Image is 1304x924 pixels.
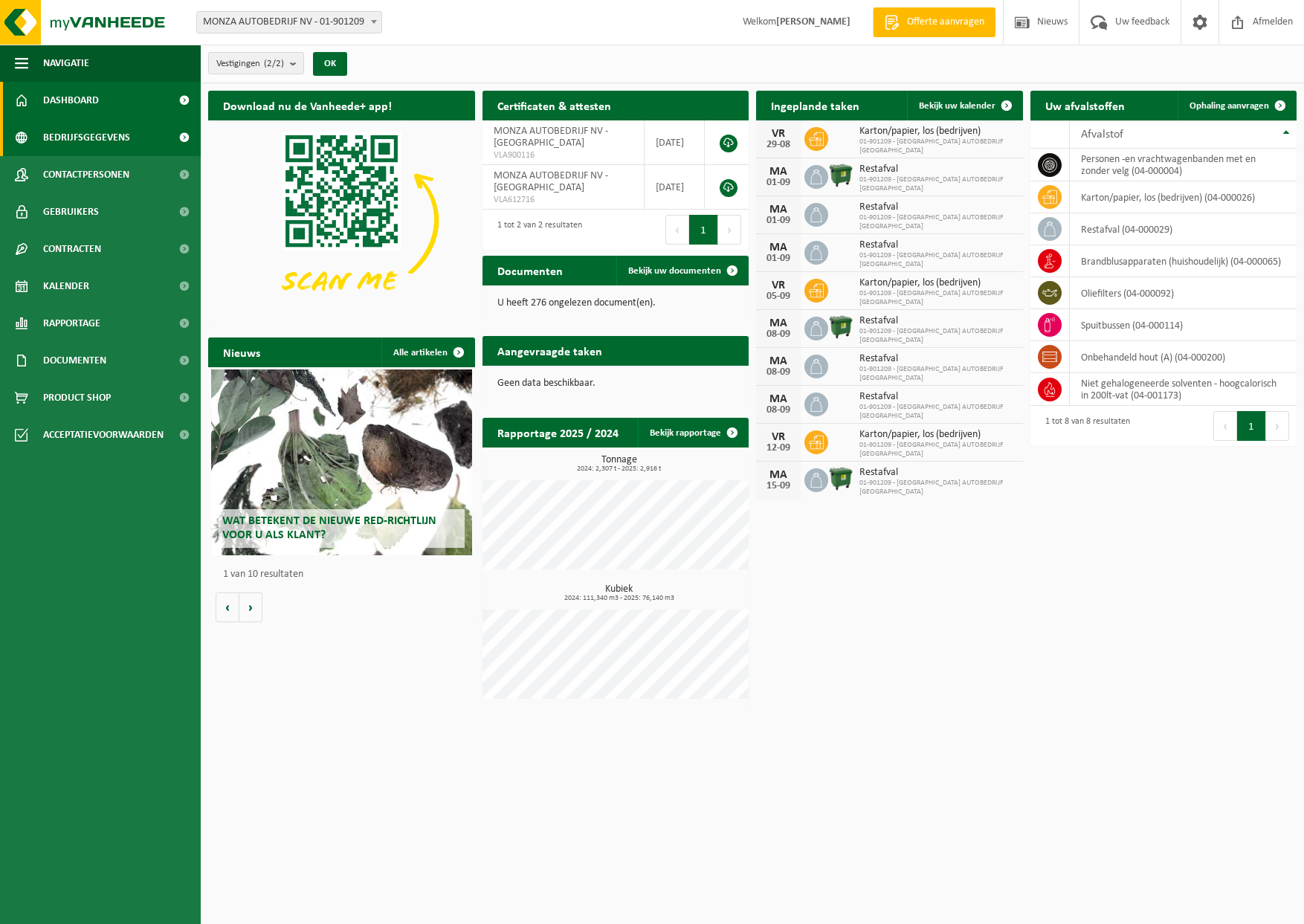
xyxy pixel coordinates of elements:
[1178,91,1295,120] a: Ophaling aanvragen
[828,314,853,340] img: WB-1100-HPE-GN-01
[43,230,101,268] span: Contracten
[1237,411,1266,441] button: 1
[764,367,793,378] div: 08-09
[764,280,793,291] div: VR
[43,193,99,230] span: Gebruikers
[764,469,793,481] div: MA
[1070,309,1297,341] td: spuitbussen (04-000114)
[208,52,304,74] button: Vestigingen(2/2)
[859,126,1016,138] span: Karton/papier, los (bedrijven)
[764,443,793,453] div: 12-09
[43,82,99,119] span: Dashboard
[1070,213,1297,245] td: restafval (04-000029)
[1030,91,1140,120] h2: Uw afvalstoffen
[665,215,689,245] button: Previous
[873,7,995,37] a: Offerte aanvragen
[216,592,239,622] button: Vorige
[43,119,130,156] span: Bedrijfsgegevens
[1070,341,1297,373] td: onbehandeld hout (A) (04-000200)
[764,166,793,178] div: MA
[381,337,474,367] a: Alle artikelen
[494,149,633,161] span: VLA900116
[222,515,436,541] span: Wat betekent de nieuwe RED-richtlijn voor u als klant?
[718,215,741,245] button: Next
[764,317,793,329] div: MA
[689,215,718,245] button: 1
[859,175,1016,193] span: 01-901209 - [GEOGRAPHIC_DATA] AUTOBEDRIJF [GEOGRAPHIC_DATA]
[764,140,793,150] div: 29-08
[43,416,164,453] span: Acceptatievoorwaarden
[313,52,347,76] button: OK
[645,120,705,165] td: [DATE]
[764,481,793,491] div: 15-09
[859,391,1016,403] span: Restafval
[859,403,1016,421] span: 01-901209 - [GEOGRAPHIC_DATA] AUTOBEDRIJF [GEOGRAPHIC_DATA]
[43,156,129,193] span: Contactpersonen
[482,336,617,365] h2: Aangevraagde taken
[764,128,793,140] div: VR
[859,365,1016,383] span: 01-901209 - [GEOGRAPHIC_DATA] AUTOBEDRIJF [GEOGRAPHIC_DATA]
[859,239,1016,251] span: Restafval
[764,242,793,253] div: MA
[490,213,582,246] div: 1 tot 2 van 2 resultaten
[628,266,721,276] span: Bekijk uw documenten
[859,327,1016,345] span: 01-901209 - [GEOGRAPHIC_DATA] AUTOBEDRIJF [GEOGRAPHIC_DATA]
[43,305,100,342] span: Rapportage
[497,298,735,308] p: U heeft 276 ongelezen document(en).
[239,592,262,622] button: Volgende
[907,91,1021,120] a: Bekijk uw kalender
[756,91,874,120] h2: Ingeplande taken
[482,91,626,120] h2: Certificaten & attesten
[828,163,853,188] img: WB-1100-HPE-GN-01
[919,101,995,111] span: Bekijk uw kalender
[859,315,1016,327] span: Restafval
[1266,411,1289,441] button: Next
[494,126,608,149] span: MONZA AUTOBEDRIJF NV - [GEOGRAPHIC_DATA]
[903,15,988,30] span: Offerte aanvragen
[196,11,382,33] span: MONZA AUTOBEDRIJF NV - 01-901209
[1038,410,1130,442] div: 1 tot 8 van 8 resultaten
[490,595,749,602] span: 2024: 111,340 m3 - 2025: 76,140 m3
[764,405,793,416] div: 08-09
[859,429,1016,441] span: Karton/papier, los (bedrijven)
[764,291,793,302] div: 05-09
[776,16,850,28] strong: [PERSON_NAME]
[264,59,284,68] count: (2/2)
[1070,277,1297,309] td: oliefilters (04-000092)
[223,569,468,580] p: 1 van 10 resultaten
[1070,181,1297,213] td: karton/papier, los (bedrijven) (04-000026)
[859,138,1016,155] span: 01-901209 - [GEOGRAPHIC_DATA] AUTOBEDRIJF [GEOGRAPHIC_DATA]
[859,467,1016,479] span: Restafval
[1190,101,1269,111] span: Ophaling aanvragen
[616,256,747,285] a: Bekijk uw documenten
[490,465,749,473] span: 2024: 2,307 t - 2025: 2,916 t
[208,120,475,320] img: Download de VHEPlus App
[764,431,793,443] div: VR
[1081,129,1123,140] span: Afvalstof
[490,584,749,602] h3: Kubiek
[482,256,578,285] h2: Documenten
[859,164,1016,175] span: Restafval
[1070,149,1297,181] td: personen -en vrachtwagenbanden met en zonder velg (04-000004)
[645,165,705,210] td: [DATE]
[43,45,89,82] span: Navigatie
[197,12,381,33] span: MONZA AUTOBEDRIJF NV - 01-901209
[859,251,1016,269] span: 01-901209 - [GEOGRAPHIC_DATA] AUTOBEDRIJF [GEOGRAPHIC_DATA]
[494,194,633,206] span: VLA612716
[764,216,793,226] div: 01-09
[216,53,284,75] span: Vestigingen
[859,289,1016,307] span: 01-901209 - [GEOGRAPHIC_DATA] AUTOBEDRIJF [GEOGRAPHIC_DATA]
[764,329,793,340] div: 08-09
[1070,245,1297,277] td: brandblusapparaten (huishoudelijk) (04-000065)
[43,342,106,379] span: Documenten
[859,353,1016,365] span: Restafval
[764,393,793,405] div: MA
[764,355,793,367] div: MA
[859,479,1016,497] span: 01-901209 - [GEOGRAPHIC_DATA] AUTOBEDRIJF [GEOGRAPHIC_DATA]
[494,170,608,193] span: MONZA AUTOBEDRIJF NV - [GEOGRAPHIC_DATA]
[764,253,793,264] div: 01-09
[828,466,853,491] img: WB-1100-HPE-GN-01
[211,369,472,555] a: Wat betekent de nieuwe RED-richtlijn voor u als klant?
[490,455,749,473] h3: Tonnage
[497,378,735,389] p: Geen data beschikbaar.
